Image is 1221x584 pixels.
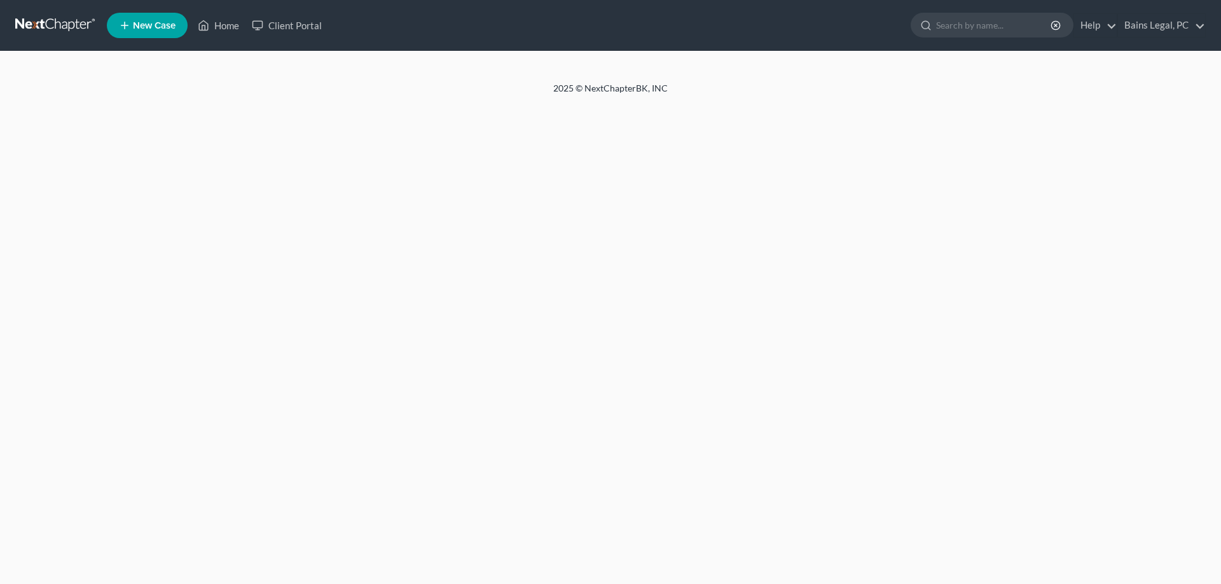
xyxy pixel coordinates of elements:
[245,14,328,37] a: Client Portal
[248,82,973,105] div: 2025 © NextChapterBK, INC
[191,14,245,37] a: Home
[936,13,1052,37] input: Search by name...
[133,21,176,31] span: New Case
[1074,14,1117,37] a: Help
[1118,14,1205,37] a: Bains Legal, PC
